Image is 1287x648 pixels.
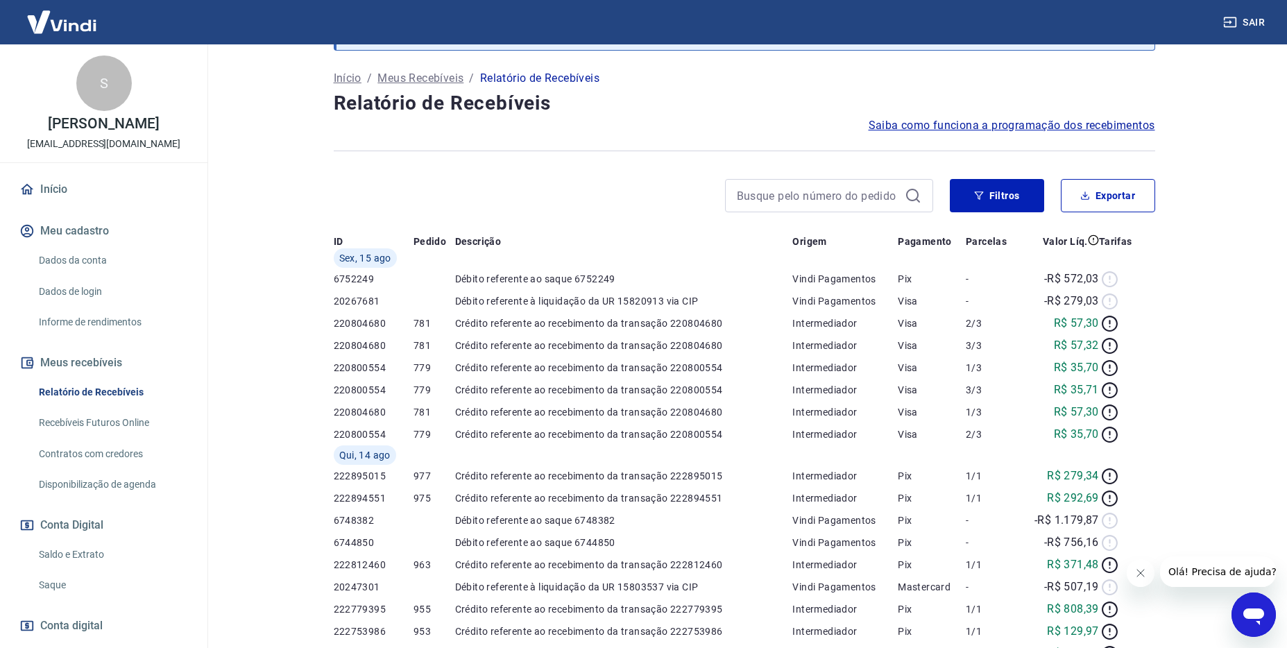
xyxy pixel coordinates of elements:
button: Meu cadastro [17,216,191,246]
p: ID [334,235,343,248]
p: Visa [898,427,966,441]
p: 955 [414,602,455,616]
p: 2/3 [966,427,1018,441]
p: 222779395 [334,602,414,616]
p: R$ 292,69 [1047,490,1099,506]
a: Início [17,174,191,205]
p: Débito referente à liquidação da UR 15803537 via CIP [455,580,793,594]
a: Meus Recebíveis [377,70,463,87]
p: Pagamento [898,235,952,248]
p: 781 [414,405,455,419]
p: R$ 57,30 [1054,404,1099,420]
p: R$ 57,30 [1054,315,1099,332]
img: Vindi [17,1,107,43]
span: Olá! Precisa de ajuda? [8,10,117,21]
p: R$ 808,39 [1047,601,1099,617]
p: 1/3 [966,405,1018,419]
span: Saiba como funciona a programação dos recebimentos [869,117,1155,134]
p: R$ 57,32 [1054,337,1099,354]
p: 779 [414,361,455,375]
a: Relatório de Recebíveis [33,378,191,407]
p: 1/1 [966,602,1018,616]
p: R$ 371,48 [1047,556,1099,573]
p: 222812460 [334,558,414,572]
p: Origem [792,235,826,248]
a: Saque [33,571,191,599]
p: - [966,580,1018,594]
p: / [367,70,372,87]
iframe: Button to launch messaging window [1231,592,1276,637]
p: 220800554 [334,361,414,375]
p: Crédito referente ao recebimento da transação 220804680 [455,316,793,330]
a: Dados de login [33,278,191,306]
p: Visa [898,361,966,375]
span: Qui, 14 ago [339,448,391,462]
p: Pix [898,272,966,286]
div: S [76,56,132,111]
a: Saldo e Extrato [33,540,191,569]
p: 1/3 [966,361,1018,375]
p: Pix [898,558,966,572]
p: Visa [898,294,966,308]
p: Pix [898,536,966,549]
button: Filtros [950,179,1044,212]
p: Mastercard [898,580,966,594]
p: Intermediador [792,427,898,441]
p: R$ 35,70 [1054,359,1099,376]
p: 781 [414,339,455,352]
p: Crédito referente ao recebimento da transação 220804680 [455,405,793,419]
p: 1/1 [966,491,1018,505]
p: -R$ 507,19 [1044,579,1099,595]
p: 6744850 [334,536,414,549]
p: 781 [414,316,455,330]
p: Intermediador [792,383,898,397]
p: Crédito referente ao recebimento da transação 220800554 [455,427,793,441]
p: Débito referente ao saque 6744850 [455,536,793,549]
p: Intermediador [792,491,898,505]
p: - [966,513,1018,527]
p: 2/3 [966,316,1018,330]
p: 222894551 [334,491,414,505]
p: 1/1 [966,558,1018,572]
p: 220804680 [334,405,414,419]
p: Débito referente à liquidação da UR 15820913 via CIP [455,294,793,308]
p: 977 [414,469,455,483]
a: Informe de rendimentos [33,308,191,336]
a: Conta digital [17,611,191,641]
p: Pix [898,513,966,527]
p: 953 [414,624,455,638]
p: -R$ 756,16 [1044,534,1099,551]
p: Vindi Pagamentos [792,272,898,286]
p: Crédito referente ao recebimento da transação 222779395 [455,602,793,616]
p: 222753986 [334,624,414,638]
p: Intermediador [792,624,898,638]
span: Sex, 15 ago [339,251,391,265]
p: 220804680 [334,339,414,352]
p: 975 [414,491,455,505]
p: Tarifas [1099,235,1132,248]
p: R$ 279,34 [1047,468,1099,484]
a: Início [334,70,361,87]
p: Débito referente ao saque 6748382 [455,513,793,527]
p: Crédito referente ao recebimento da transação 222812460 [455,558,793,572]
p: - [966,294,1018,308]
p: Valor Líq. [1043,235,1088,248]
p: 3/3 [966,339,1018,352]
p: -R$ 572,03 [1044,271,1099,287]
a: Disponibilização de agenda [33,470,191,499]
p: 220800554 [334,427,414,441]
p: -R$ 279,03 [1044,293,1099,309]
p: R$ 35,70 [1054,426,1099,443]
p: 220804680 [334,316,414,330]
p: Intermediador [792,339,898,352]
p: 3/3 [966,383,1018,397]
p: Parcelas [966,235,1007,248]
iframe: Message from company [1160,556,1276,587]
p: - [966,272,1018,286]
a: Contratos com credores [33,440,191,468]
p: Pix [898,491,966,505]
p: Intermediador [792,405,898,419]
p: R$ 129,97 [1047,623,1099,640]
